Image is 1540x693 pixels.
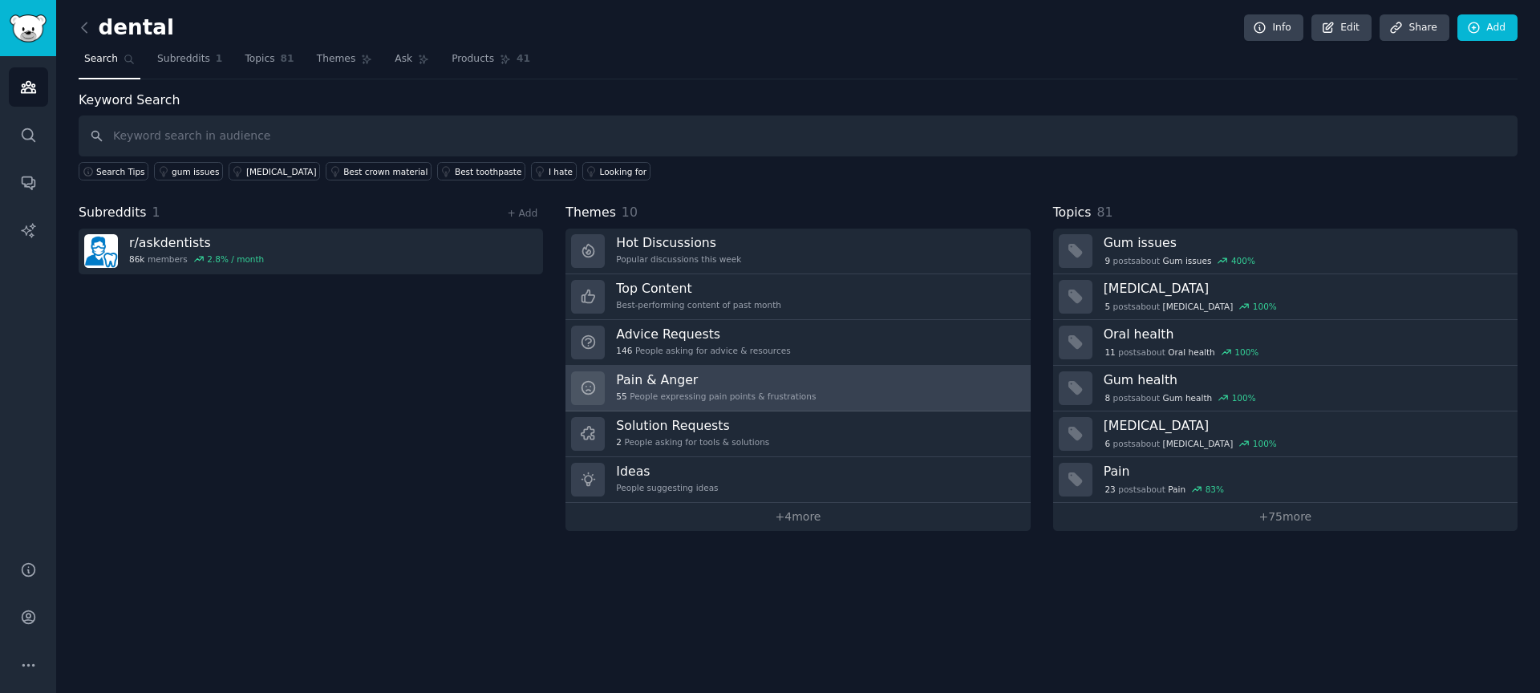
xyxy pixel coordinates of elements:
[1104,391,1258,405] div: post s about
[1104,255,1110,266] span: 9
[1163,301,1234,312] span: [MEDICAL_DATA]
[622,205,638,220] span: 10
[216,52,223,67] span: 1
[616,482,718,493] div: People suggesting ideas
[84,234,118,268] img: askdentists
[84,52,118,67] span: Search
[452,52,494,67] span: Products
[389,47,435,79] a: Ask
[616,391,626,402] span: 55
[616,436,769,448] div: People asking for tools & solutions
[207,253,264,265] div: 2.8 % / month
[1053,203,1092,223] span: Topics
[1104,417,1506,434] h3: [MEDICAL_DATA]
[1232,392,1256,403] div: 100 %
[565,229,1030,274] a: Hot DiscussionsPopular discussions this week
[1104,484,1115,495] span: 23
[1163,392,1213,403] span: Gum health
[343,166,428,177] div: Best crown material
[129,253,264,265] div: members
[395,52,412,67] span: Ask
[1231,255,1255,266] div: 400 %
[1380,14,1449,42] a: Share
[1206,484,1224,495] div: 83 %
[79,203,147,223] span: Subreddits
[239,47,299,79] a: Topics81
[446,47,536,79] a: Products41
[1096,205,1112,220] span: 81
[152,47,228,79] a: Subreddits1
[1163,255,1212,266] span: Gum issues
[549,166,573,177] div: I hate
[79,47,140,79] a: Search
[129,253,144,265] span: 86k
[531,162,577,180] a: I hate
[1104,299,1279,314] div: post s about
[565,274,1030,320] a: Top ContentBest-performing content of past month
[616,417,769,434] h3: Solution Requests
[616,436,622,448] span: 2
[129,234,264,251] h3: r/ askdentists
[79,92,180,107] label: Keyword Search
[616,280,781,297] h3: Top Content
[1244,14,1303,42] a: Info
[1168,346,1215,358] span: Oral health
[1104,301,1110,312] span: 5
[1053,229,1518,274] a: Gum issues9postsaboutGum issues400%
[1104,345,1260,359] div: post s about
[616,463,718,480] h3: Ideas
[1104,280,1506,297] h3: [MEDICAL_DATA]
[455,166,521,177] div: Best toothpaste
[317,52,356,67] span: Themes
[1104,326,1506,342] h3: Oral health
[1104,346,1115,358] span: 11
[616,345,790,356] div: People asking for advice & resources
[1053,366,1518,411] a: Gum health8postsaboutGum health100%
[616,326,790,342] h3: Advice Requests
[246,166,317,177] div: [MEDICAL_DATA]
[616,345,632,356] span: 146
[1104,371,1506,388] h3: Gum health
[1104,253,1257,268] div: post s about
[1253,438,1277,449] div: 100 %
[245,52,274,67] span: Topics
[79,162,148,180] button: Search Tips
[10,14,47,43] img: GummySearch logo
[507,208,537,219] a: + Add
[1053,274,1518,320] a: [MEDICAL_DATA]5postsabout[MEDICAL_DATA]100%
[616,253,741,265] div: Popular discussions this week
[565,203,616,223] span: Themes
[1053,320,1518,366] a: Oral health11postsaboutOral health100%
[616,371,816,388] h3: Pain & Anger
[1053,503,1518,531] a: +75more
[1053,411,1518,457] a: [MEDICAL_DATA]6postsabout[MEDICAL_DATA]100%
[1163,438,1234,449] span: [MEDICAL_DATA]
[96,166,145,177] span: Search Tips
[79,229,543,274] a: r/askdentists86kmembers2.8% / month
[565,457,1030,503] a: IdeasPeople suggesting ideas
[152,205,160,220] span: 1
[600,166,647,177] div: Looking for
[1253,301,1277,312] div: 100 %
[616,391,816,402] div: People expressing pain points & frustrations
[172,166,219,177] div: gum issues
[79,15,174,41] h2: dental
[582,162,650,180] a: Looking for
[1234,346,1258,358] div: 100 %
[79,115,1518,156] input: Keyword search in audience
[1104,392,1110,403] span: 8
[565,503,1030,531] a: +4more
[1104,482,1226,496] div: post s about
[1104,463,1506,480] h3: Pain
[326,162,432,180] a: Best crown material
[437,162,525,180] a: Best toothpaste
[1311,14,1372,42] a: Edit
[616,299,781,310] div: Best-performing content of past month
[517,52,530,67] span: 41
[1168,484,1185,495] span: Pain
[311,47,379,79] a: Themes
[1104,234,1506,251] h3: Gum issues
[1104,436,1279,451] div: post s about
[157,52,210,67] span: Subreddits
[1104,438,1110,449] span: 6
